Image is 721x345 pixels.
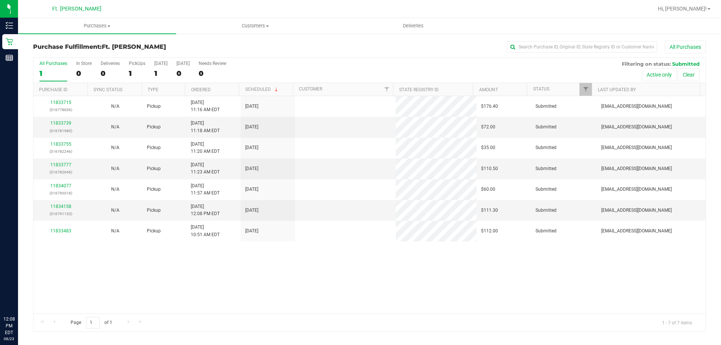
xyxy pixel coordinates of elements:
[39,87,68,92] a: Purchase ID
[299,86,322,92] a: Customer
[76,69,92,78] div: 0
[50,100,71,105] a: 11833715
[535,124,557,131] span: Submitted
[533,86,549,92] a: Status
[101,69,120,78] div: 0
[38,210,83,217] p: (316791133)
[245,186,258,193] span: [DATE]
[399,87,439,92] a: State Registry ID
[50,204,71,209] a: 11834158
[191,99,220,113] span: [DATE] 11:16 AM EDT
[38,190,83,197] p: (316790018)
[129,61,145,66] div: PickUps
[481,103,498,110] span: $176.40
[111,104,119,109] span: Not Applicable
[147,124,161,131] span: Pickup
[481,165,498,172] span: $110.50
[191,141,220,155] span: [DATE] 11:20 AM EDT
[101,61,120,66] div: Deliveries
[601,144,672,151] span: [EMAIL_ADDRESS][DOMAIN_NAME]
[111,207,119,214] button: N/A
[147,186,161,193] span: Pickup
[111,144,119,151] button: N/A
[535,227,557,235] span: Submitted
[245,87,279,92] a: Scheduled
[111,124,119,131] button: N/A
[199,69,226,78] div: 0
[191,161,220,176] span: [DATE] 11:23 AM EDT
[191,87,211,92] a: Ordered
[111,186,119,193] button: N/A
[535,186,557,193] span: Submitted
[39,61,67,66] div: All Purchases
[148,87,158,92] a: Type
[6,54,13,62] inline-svg: Reports
[39,69,67,78] div: 1
[642,68,677,81] button: Active only
[38,106,83,113] p: (316778836)
[481,207,498,214] span: $111.30
[147,165,161,172] span: Pickup
[481,124,495,131] span: $72.00
[579,83,592,96] a: Filter
[111,228,119,234] span: Not Applicable
[245,103,258,110] span: [DATE]
[176,69,190,78] div: 0
[658,6,707,12] span: Hi, [PERSON_NAME]!
[601,227,672,235] span: [EMAIL_ADDRESS][DOMAIN_NAME]
[18,18,176,34] a: Purchases
[601,124,672,131] span: [EMAIL_ADDRESS][DOMAIN_NAME]
[76,61,92,66] div: In Store
[86,317,100,328] input: 1
[102,43,166,50] span: Ft. [PERSON_NAME]
[64,317,118,328] span: Page of 1
[601,165,672,172] span: [EMAIL_ADDRESS][DOMAIN_NAME]
[176,61,190,66] div: [DATE]
[393,23,434,29] span: Deliveries
[245,144,258,151] span: [DATE]
[245,207,258,214] span: [DATE]
[672,61,700,67] span: Submitted
[3,316,15,336] p: 12:08 PM EDT
[147,103,161,110] span: Pickup
[598,87,636,92] a: Last Updated By
[6,38,13,45] inline-svg: Retail
[507,41,657,53] input: Search Purchase ID, Original ID, State Registry ID or Customer Name...
[199,61,226,66] div: Needs Review
[678,68,700,81] button: Clear
[334,18,492,34] a: Deliveries
[50,183,71,188] a: 11834077
[479,87,498,92] a: Amount
[38,148,83,155] p: (316782246)
[481,227,498,235] span: $112.00
[94,87,122,92] a: Sync Status
[129,69,145,78] div: 1
[245,227,258,235] span: [DATE]
[191,182,220,197] span: [DATE] 11:57 AM EDT
[8,285,30,307] iframe: Resource center
[52,6,101,12] span: Ft. [PERSON_NAME]
[147,207,161,214] span: Pickup
[665,41,706,53] button: All Purchases
[147,144,161,151] span: Pickup
[38,127,83,134] p: (316781980)
[111,103,119,110] button: N/A
[601,103,672,110] span: [EMAIL_ADDRESS][DOMAIN_NAME]
[245,124,258,131] span: [DATE]
[154,69,167,78] div: 1
[50,142,71,147] a: 11833755
[111,145,119,150] span: Not Applicable
[380,83,393,96] a: Filter
[111,166,119,171] span: Not Applicable
[601,207,672,214] span: [EMAIL_ADDRESS][DOMAIN_NAME]
[50,162,71,167] a: 11833777
[176,23,334,29] span: Customers
[535,165,557,172] span: Submitted
[18,23,176,29] span: Purchases
[481,186,495,193] span: $60.00
[481,144,495,151] span: $35.00
[6,22,13,29] inline-svg: Inventory
[111,165,119,172] button: N/A
[111,187,119,192] span: Not Applicable
[111,208,119,213] span: Not Applicable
